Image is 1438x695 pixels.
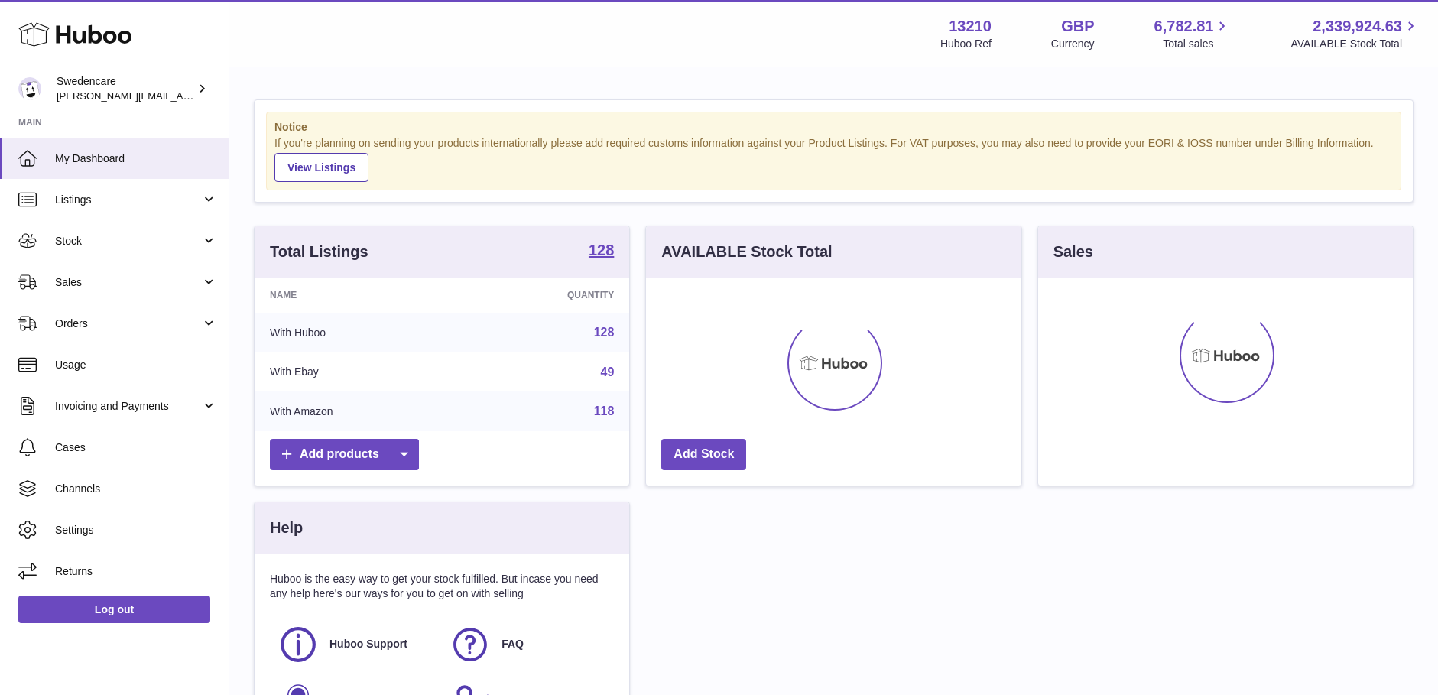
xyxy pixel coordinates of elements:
a: 118 [594,404,615,417]
span: Invoicing and Payments [55,399,201,414]
a: View Listings [274,153,368,182]
p: Huboo is the easy way to get your stock fulfilled. But incase you need any help here's our ways f... [270,572,614,601]
h3: Total Listings [270,242,368,262]
span: Orders [55,317,201,331]
span: Total sales [1163,37,1231,51]
strong: GBP [1061,16,1094,37]
div: If you're planning on sending your products internationally please add required customs informati... [274,136,1393,182]
span: Returns [55,564,217,579]
h3: Help [270,518,303,538]
a: 128 [594,326,615,339]
span: Huboo Support [329,637,407,651]
a: 2,339,924.63 AVAILABLE Stock Total [1290,16,1420,51]
span: Sales [55,275,201,290]
div: Currency [1051,37,1095,51]
span: My Dashboard [55,151,217,166]
a: FAQ [450,624,606,665]
strong: Notice [274,120,1393,135]
span: AVAILABLE Stock Total [1290,37,1420,51]
span: [PERSON_NAME][EMAIL_ADDRESS][PERSON_NAME][DOMAIN_NAME] [57,89,388,102]
span: Settings [55,523,217,537]
td: With Huboo [255,313,459,352]
span: Channels [55,482,217,496]
span: FAQ [502,637,524,651]
a: Log out [18,596,210,623]
a: 49 [601,365,615,378]
h3: Sales [1053,242,1093,262]
a: Add Stock [661,439,746,470]
span: Stock [55,234,201,248]
td: With Ebay [255,352,459,392]
img: daniel.corbridge@swedencare.co.uk [18,77,41,100]
a: 6,782.81 Total sales [1154,16,1232,51]
span: Listings [55,193,201,207]
td: With Amazon [255,391,459,431]
span: Usage [55,358,217,372]
span: 2,339,924.63 [1313,16,1402,37]
th: Quantity [459,278,629,313]
a: Add products [270,439,419,470]
strong: 128 [589,242,614,258]
strong: 13210 [949,16,992,37]
a: Huboo Support [278,624,434,665]
div: Swedencare [57,74,194,103]
div: Huboo Ref [940,37,992,51]
th: Name [255,278,459,313]
a: 128 [589,242,614,261]
span: Cases [55,440,217,455]
h3: AVAILABLE Stock Total [661,242,832,262]
span: 6,782.81 [1154,16,1214,37]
